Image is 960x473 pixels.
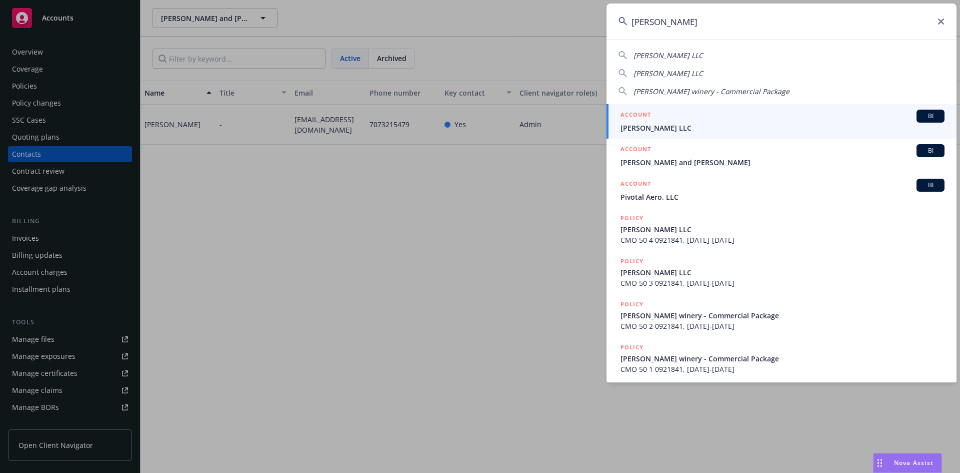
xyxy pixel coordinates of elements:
[920,112,940,121] span: BI
[606,294,956,337] a: POLICY[PERSON_NAME] winery - Commercial PackageCMO 50 2 0921841, [DATE]-[DATE]
[606,251,956,294] a: POLICY[PERSON_NAME] LLCCMO 50 3 0921841, [DATE]-[DATE]
[873,453,942,473] button: Nova Assist
[620,299,643,309] h5: POLICY
[620,144,651,156] h5: ACCOUNT
[620,278,944,288] span: CMO 50 3 0921841, [DATE]-[DATE]
[606,208,956,251] a: POLICY[PERSON_NAME] LLCCMO 50 4 0921841, [DATE]-[DATE]
[920,181,940,190] span: BI
[620,192,944,202] span: Pivotal Aero, LLC
[620,224,944,235] span: [PERSON_NAME] LLC
[633,69,703,78] span: [PERSON_NAME] LLC
[633,87,789,96] span: [PERSON_NAME] winery - Commercial Package
[620,310,944,321] span: [PERSON_NAME] winery - Commercial Package
[606,337,956,380] a: POLICY[PERSON_NAME] winery - Commercial PackageCMO 50 1 0921841, [DATE]-[DATE]
[920,146,940,155] span: BI
[620,342,643,352] h5: POLICY
[620,123,944,133] span: [PERSON_NAME] LLC
[606,173,956,208] a: ACCOUNTBIPivotal Aero, LLC
[620,256,643,266] h5: POLICY
[873,453,886,472] div: Drag to move
[620,157,944,168] span: [PERSON_NAME] and [PERSON_NAME]
[606,139,956,173] a: ACCOUNTBI[PERSON_NAME] and [PERSON_NAME]
[620,353,944,364] span: [PERSON_NAME] winery - Commercial Package
[620,267,944,278] span: [PERSON_NAME] LLC
[633,51,703,60] span: [PERSON_NAME] LLC
[620,364,944,374] span: CMO 50 1 0921841, [DATE]-[DATE]
[606,4,956,40] input: Search...
[606,104,956,139] a: ACCOUNTBI[PERSON_NAME] LLC
[620,179,651,191] h5: ACCOUNT
[620,110,651,122] h5: ACCOUNT
[620,213,643,223] h5: POLICY
[894,458,933,467] span: Nova Assist
[620,235,944,245] span: CMO 50 4 0921841, [DATE]-[DATE]
[620,321,944,331] span: CMO 50 2 0921841, [DATE]-[DATE]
